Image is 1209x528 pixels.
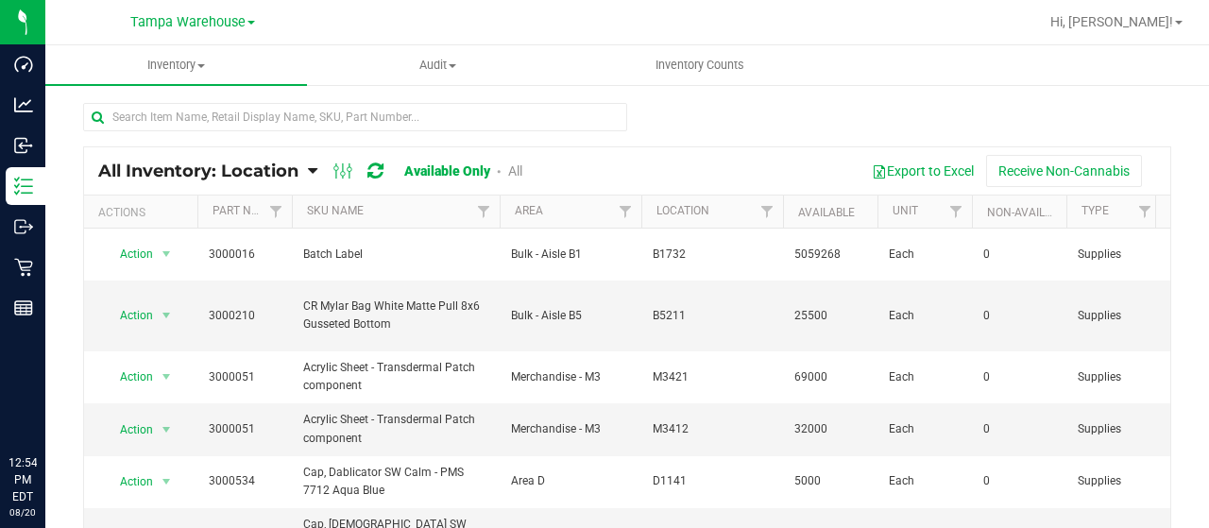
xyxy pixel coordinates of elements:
[569,45,830,85] a: Inventory Counts
[511,307,630,325] span: Bulk - Aisle B5
[983,420,1055,438] span: 0
[508,163,522,179] a: All
[303,464,488,500] span: Cap, Dablicator SW Calm - PMS 7712 Aqua Blue
[983,368,1055,386] span: 0
[308,57,568,74] span: Audit
[468,196,500,228] a: Filter
[889,307,961,325] span: Each
[653,472,772,490] span: D1141
[83,103,627,131] input: Search Item Name, Retail Display Name, SKU, Part Number...
[98,161,298,181] span: All Inventory: Location
[1081,204,1109,217] a: Type
[511,368,630,386] span: Merchandise - M3
[893,204,918,217] a: Unit
[794,368,866,386] span: 69000
[9,505,37,519] p: 08/20
[889,420,961,438] span: Each
[983,472,1055,490] span: 0
[941,196,972,228] a: Filter
[56,374,78,397] iframe: Resource center unread badge
[983,307,1055,325] span: 0
[653,368,772,386] span: M3421
[1130,196,1161,228] a: Filter
[155,468,179,495] span: select
[794,307,866,325] span: 25500
[889,472,961,490] span: Each
[860,155,986,187] button: Export to Excel
[45,45,307,85] a: Inventory
[987,206,1071,219] a: Non-Available
[98,206,190,219] div: Actions
[610,196,641,228] a: Filter
[889,246,961,264] span: Each
[983,246,1055,264] span: 0
[155,302,179,329] span: select
[103,417,154,443] span: Action
[794,420,866,438] span: 32000
[14,55,33,74] inline-svg: Dashboard
[511,472,630,490] span: Area D
[1078,307,1149,325] span: Supplies
[752,196,783,228] a: Filter
[307,45,569,85] a: Audit
[155,417,179,443] span: select
[14,95,33,114] inline-svg: Analytics
[303,246,488,264] span: Batch Label
[14,258,33,277] inline-svg: Retail
[98,161,308,181] a: All Inventory: Location
[19,377,76,434] iframe: Resource center
[155,364,179,390] span: select
[303,359,488,395] span: Acrylic Sheet - Transdermal Patch component
[653,420,772,438] span: M3412
[303,411,488,447] span: Acrylic Sheet - Transdermal Patch component
[653,246,772,264] span: B1732
[653,307,772,325] span: B5211
[307,204,364,217] a: SKU Name
[1078,246,1149,264] span: Supplies
[889,368,961,386] span: Each
[130,14,246,30] span: Tampa Warehouse
[209,307,281,325] span: 3000210
[511,246,630,264] span: Bulk - Aisle B1
[14,298,33,317] inline-svg: Reports
[1050,14,1173,29] span: Hi, [PERSON_NAME]!
[404,163,490,179] a: Available Only
[209,368,281,386] span: 3000051
[14,136,33,155] inline-svg: Inbound
[14,217,33,236] inline-svg: Outbound
[986,155,1142,187] button: Receive Non-Cannabis
[45,57,307,74] span: Inventory
[798,206,855,219] a: Available
[209,246,281,264] span: 3000016
[103,241,154,267] span: Action
[794,246,866,264] span: 5059268
[515,204,543,217] a: Area
[14,177,33,196] inline-svg: Inventory
[155,241,179,267] span: select
[630,57,770,74] span: Inventory Counts
[209,420,281,438] span: 3000051
[1078,368,1149,386] span: Supplies
[261,196,292,228] a: Filter
[1078,420,1149,438] span: Supplies
[303,298,488,333] span: CR Mylar Bag White Matte Pull 8x6 Gusseted Bottom
[1078,472,1149,490] span: Supplies
[9,454,37,505] p: 12:54 PM EDT
[656,204,709,217] a: Location
[511,420,630,438] span: Merchandise - M3
[213,204,288,217] a: Part Number
[209,472,281,490] span: 3000534
[103,364,154,390] span: Action
[103,468,154,495] span: Action
[103,302,154,329] span: Action
[794,472,866,490] span: 5000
